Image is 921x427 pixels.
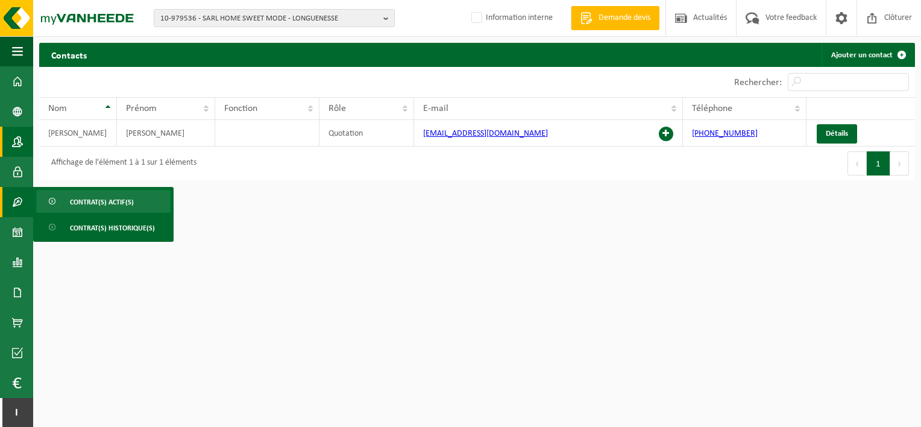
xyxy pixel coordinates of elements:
[817,124,857,144] a: Détails
[154,9,395,27] button: 10-979536 - SARL HOME SWEET MODE - LONGUENESSE
[160,10,379,28] span: 10-979536 - SARL HOME SWEET MODE - LONGUENESSE
[692,129,758,138] a: [PHONE_NUMBER]
[890,151,909,176] button: Next
[36,190,171,213] a: Contrat(s) actif(s)
[319,120,414,147] td: Quotation
[596,12,653,24] span: Demande devis
[39,120,117,147] td: [PERSON_NAME]
[734,78,782,87] label: Rechercher:
[70,217,155,239] span: Contrat(s) historique(s)
[423,104,448,113] span: E-mail
[847,151,867,176] button: Previous
[117,120,216,147] td: [PERSON_NAME]
[45,153,196,174] div: Affichage de l'élément 1 à 1 sur 1 éléments
[39,43,99,66] h2: Contacts
[328,104,346,113] span: Rôle
[692,104,732,113] span: Téléphone
[126,104,157,113] span: Prénom
[36,216,171,239] a: Contrat(s) historique(s)
[867,151,890,176] button: 1
[571,6,659,30] a: Demande devis
[224,104,257,113] span: Fonction
[70,191,134,213] span: Contrat(s) actif(s)
[423,129,548,138] a: [EMAIL_ADDRESS][DOMAIN_NAME]
[822,43,914,67] a: Ajouter un contact
[48,104,67,113] span: Nom
[469,9,553,27] label: Information interne
[826,130,848,138] span: Détails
